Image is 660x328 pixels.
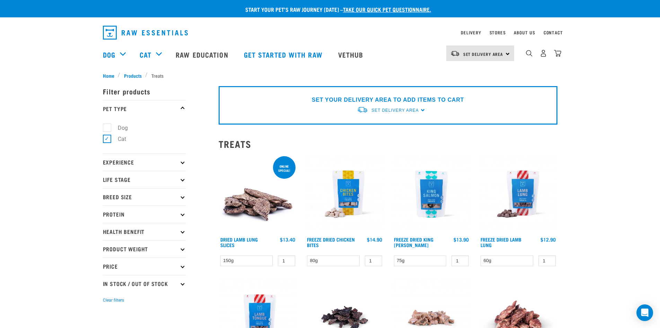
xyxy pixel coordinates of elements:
a: Dried Lamb Lung Slices [220,238,258,246]
p: Price [103,258,186,275]
img: RE Product Shoot 2023 Nov8571 [479,155,557,234]
p: In Stock / Out Of Stock [103,275,186,292]
button: Clear filters [103,297,124,303]
nav: breadcrumbs [103,72,557,79]
p: SET YOUR DELIVERY AREA TO ADD ITEMS TO CART [312,96,464,104]
p: Health Benefit [103,223,186,240]
a: About Us [514,31,535,34]
img: van-moving.png [357,106,368,113]
div: $14.90 [367,237,382,242]
img: van-moving.png [450,50,460,57]
span: Set Delivery Area [463,53,503,55]
img: user.png [540,50,547,57]
a: Delivery [461,31,481,34]
img: RE Product Shoot 2023 Nov8584 [392,155,471,234]
input: 1 [538,255,556,266]
nav: dropdown navigation [97,23,563,42]
img: 1303 Lamb Lung Slices 01 [219,155,297,234]
a: Raw Education [169,41,237,68]
img: home-icon@2x.png [554,50,561,57]
label: Dog [107,124,131,132]
p: Filter products [103,83,186,100]
a: Products [120,72,145,79]
p: Pet Type [103,100,186,117]
a: Get started with Raw [237,41,331,68]
img: RE Product Shoot 2023 Nov8581 [305,155,384,234]
a: Contact [544,31,563,34]
a: Freeze Dried Lamb Lung [481,238,521,246]
p: Life Stage [103,171,186,188]
a: Vethub [331,41,372,68]
div: $12.90 [540,237,556,242]
a: Freeze Dried Chicken Bites [307,238,355,246]
span: Set Delivery Area [371,108,419,113]
div: Open Intercom Messenger [636,304,653,321]
p: Product Weight [103,240,186,258]
a: Stores [490,31,506,34]
label: Cat [107,135,129,143]
div: $13.40 [280,237,295,242]
a: Freeze Dried King [PERSON_NAME] [394,238,433,246]
input: 1 [365,255,382,266]
p: Experience [103,153,186,171]
a: Cat [140,49,151,60]
span: Products [124,72,142,79]
img: Raw Essentials Logo [103,26,188,40]
span: Home [103,72,114,79]
input: 1 [451,255,469,266]
input: 1 [278,255,295,266]
div: $13.90 [454,237,469,242]
img: home-icon-1@2x.png [526,50,533,57]
p: Breed Size [103,188,186,205]
a: Dog [103,49,115,60]
a: take our quick pet questionnaire. [343,8,431,11]
p: Protein [103,205,186,223]
a: Home [103,72,118,79]
h2: Treats [219,138,557,149]
div: ONLINE SPECIAL! [273,161,296,176]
